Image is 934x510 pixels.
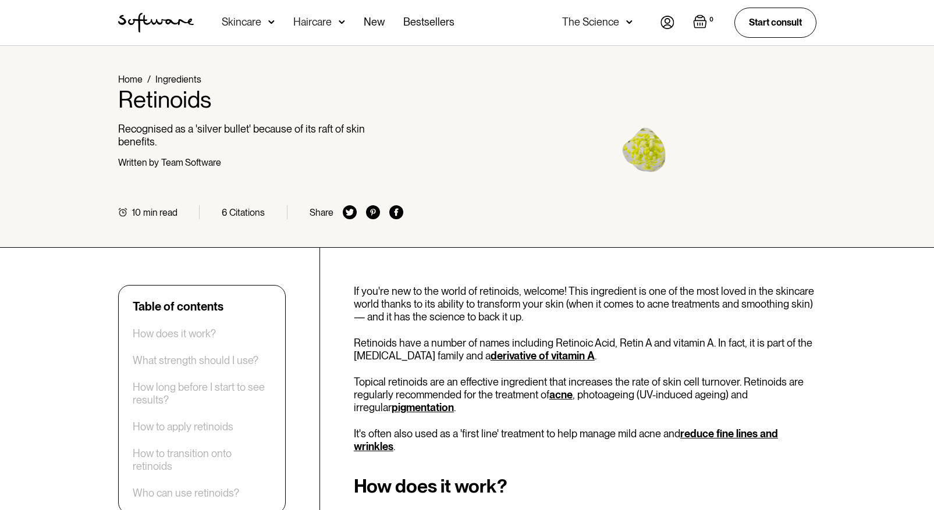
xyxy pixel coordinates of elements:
[222,16,261,28] div: Skincare
[734,8,816,37] a: Start consult
[118,123,404,148] p: Recognised as a 'silver bullet' because of its raft of skin benefits.
[133,420,233,433] a: How to apply retinoids
[707,15,716,25] div: 0
[155,74,201,85] a: Ingredients
[133,487,239,500] a: Who can use retinoids?
[389,205,403,219] img: facebook icon
[693,15,716,31] a: Open empty cart
[133,381,271,406] a: How long before I start to see results?
[222,207,227,218] div: 6
[293,16,332,28] div: Haircare
[118,13,194,33] a: home
[562,16,619,28] div: The Science
[161,157,221,168] div: Team Software
[392,401,454,413] a: pigmentation
[310,207,333,218] div: Share
[133,447,271,472] a: How to transition onto retinoids
[626,16,633,28] img: arrow down
[132,207,141,218] div: 10
[133,327,216,340] a: ‍How does it work?
[354,475,507,497] strong: How does it work?
[354,427,816,452] p: It's often also used as a 'first line' treatment to help manage mild acne and .
[366,205,380,219] img: pinterest icon
[268,16,275,28] img: arrow down
[118,74,143,85] a: Home
[343,205,357,219] img: twitter icon
[491,349,595,362] a: derivative of vitamin A
[118,157,159,168] div: Written by
[118,85,404,113] h1: Retinoids
[354,337,816,362] p: Retinoids have a number of names including Retinoic Acid, Retin A and vitamin A. In fact, it is p...
[354,476,816,497] h2: ‍
[354,376,816,413] p: Topical retinoids are an effective ingredient that increases the rate of skin cell turnover. Reti...
[133,299,223,313] div: Table of contents
[549,388,573,401] a: acne
[143,207,177,218] div: min read
[147,74,151,85] div: /
[229,207,265,218] div: Citations
[133,354,258,367] a: What strength should I use?
[118,13,194,33] img: Software Logo
[354,285,816,323] p: If you're new to the world of retinoids, welcome! This ingredient is one of the most loved in the...
[354,427,778,452] a: reduce fine lines and wrinkles
[339,16,345,28] img: arrow down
